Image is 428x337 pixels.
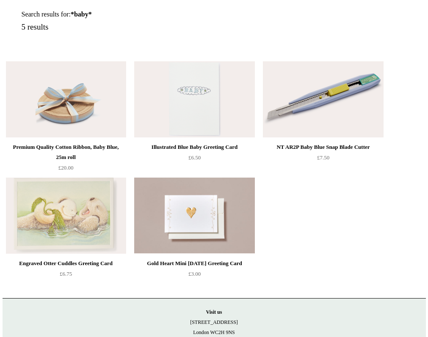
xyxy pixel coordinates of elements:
img: Premium Quality Cotton Ribbon, Baby Blue, 25m roll [6,61,126,137]
a: Illustrated Blue Baby Greeting Card £6.50 [134,142,254,177]
a: Premium Quality Cotton Ribbon, Baby Blue, 25m roll Premium Quality Cotton Ribbon, Baby Blue, 25m ... [6,61,126,137]
a: Gold Heart Mini Valentine's Day Greeting Card Gold Heart Mini Valentine's Day Greeting Card [134,178,254,254]
a: Engraved Otter Cuddles Greeting Card £6.75 [6,258,126,293]
div: Premium Quality Cotton Ribbon, Baby Blue, 25m roll [8,142,124,162]
span: £3.00 [188,271,201,277]
img: Gold Heart Mini Valentine's Day Greeting Card [134,178,254,254]
span: £6.50 [188,154,201,161]
a: NT AR2P Baby Blue Snap Blade Cutter £7.50 [263,142,383,177]
a: Engraved Otter Cuddles Greeting Card Engraved Otter Cuddles Greeting Card [6,178,126,254]
span: £6.75 [60,271,72,277]
a: Gold Heart Mini [DATE] Greeting Card £3.00 [134,258,254,293]
img: NT AR2P Baby Blue Snap Blade Cutter [263,61,383,137]
a: NT AR2P Baby Blue Snap Blade Cutter NT AR2P Baby Blue Snap Blade Cutter [263,61,383,137]
div: Engraved Otter Cuddles Greeting Card [8,258,124,269]
h1: Search results for: [22,10,224,18]
a: Premium Quality Cotton Ribbon, Baby Blue, 25m roll £20.00 [6,142,126,177]
img: Illustrated Blue Baby Greeting Card [134,61,254,137]
h5: 5 results [22,22,224,32]
span: £20.00 [58,164,74,171]
img: Engraved Otter Cuddles Greeting Card [6,178,126,254]
strong: Visit us [206,309,222,315]
a: Illustrated Blue Baby Greeting Card Illustrated Blue Baby Greeting Card [134,61,254,137]
div: Illustrated Blue Baby Greeting Card [136,142,252,152]
div: Gold Heart Mini [DATE] Greeting Card [136,258,252,269]
span: £7.50 [317,154,329,161]
div: NT AR2P Baby Blue Snap Blade Cutter [265,142,381,152]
